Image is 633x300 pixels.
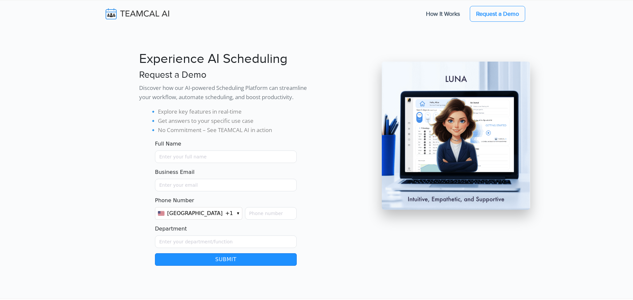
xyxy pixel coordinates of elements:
label: Department [155,225,187,233]
a: Request a Demo [470,6,525,22]
label: Phone Number [155,197,194,205]
p: Discover how our AI-powered Scheduling Platform can streamline your workflow, automate scheduling... [139,83,313,102]
img: pic [382,62,530,210]
a: How It Works [419,7,467,21]
label: Full Name [155,140,181,148]
li: 🔹 No Commitment – See TEAMCAL AI in action [150,125,313,135]
li: 🔹 Explore key features in real-time [150,107,313,116]
li: 🔹 Get answers to your specific use case [150,116,313,125]
span: ▾ [237,210,239,216]
input: Name must only contain letters and spaces [155,150,297,163]
span: [GEOGRAPHIC_DATA] [167,209,223,217]
input: Enter your department/function [155,235,297,248]
h1: Experience AI Scheduling [139,51,313,67]
label: Business Email [155,168,195,176]
input: Phone number [245,207,297,220]
span: +1 [225,209,233,217]
h3: Request a Demo [139,69,313,81]
button: Submit [155,253,297,266]
input: Enter your email [155,179,297,191]
img: United States flag [158,211,165,216]
button: [GEOGRAPHIC_DATA] +1 ▾ [155,207,242,220]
